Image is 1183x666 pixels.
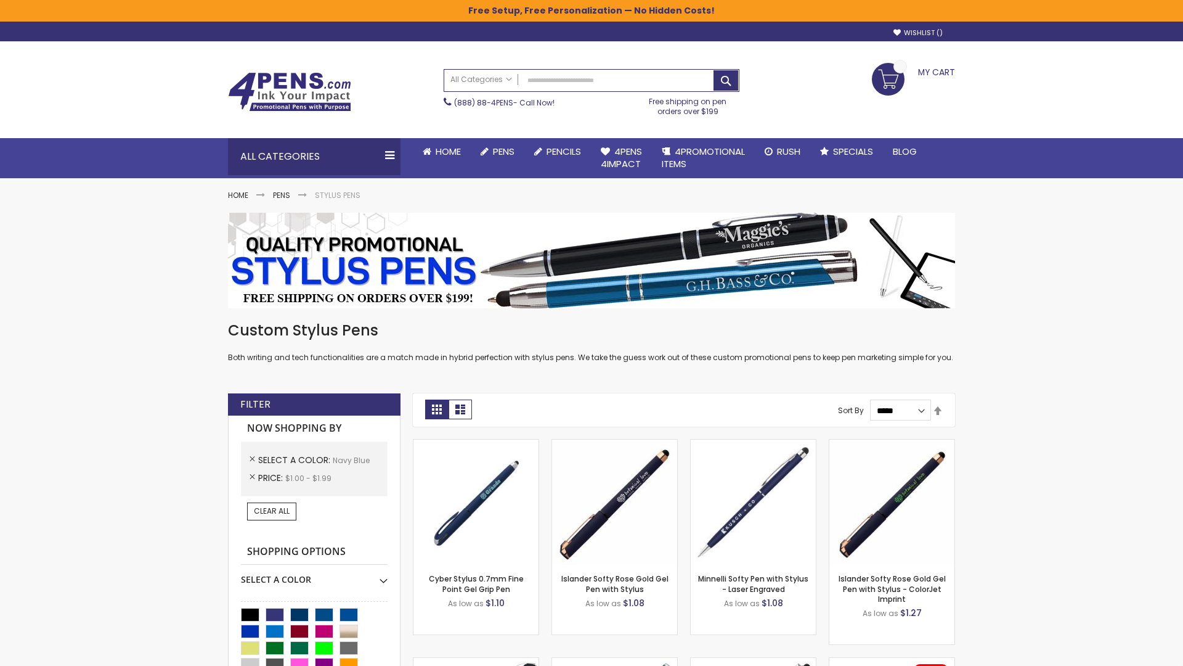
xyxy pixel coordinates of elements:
div: All Categories [228,138,400,175]
a: Pencils [524,138,591,165]
a: Islander Softy Rose Gold Gel Pen with Stylus - ColorJet Imprint [839,573,946,604]
span: $1.10 [486,597,505,609]
img: Islander Softy Rose Gold Gel Pen with Stylus-Navy Blue [552,440,677,565]
img: 4Pens Custom Pens and Promotional Products [228,72,351,112]
a: (888) 88-4PENS [454,97,513,108]
div: Free shipping on pen orders over $199 [636,92,740,117]
img: Stylus Pens [228,213,955,308]
a: Islander Softy Rose Gold Gel Pen with Stylus - ColorJet Imprint-Navy Blue [829,439,954,450]
span: $1.00 - $1.99 [285,473,331,483]
span: 4Pens 4impact [601,145,642,170]
a: 4PROMOTIONALITEMS [652,138,755,178]
a: Islander Softy Rose Gold Gel Pen with Stylus [561,573,669,594]
strong: Shopping Options [241,539,388,565]
div: Select A Color [241,565,388,586]
strong: Now Shopping by [241,416,388,442]
a: All Categories [444,70,518,90]
span: 4PROMOTIONAL ITEMS [662,145,745,170]
a: Home [228,190,248,200]
span: All Categories [450,75,512,84]
img: Minnelli Softy Pen with Stylus - Laser Engraved-Navy Blue [691,440,816,565]
img: Cyber Stylus 0.7mm Fine Point Gel Grip Pen-Navy Blue [413,440,539,565]
a: Specials [810,138,883,165]
span: As low as [863,608,898,619]
span: As low as [724,598,760,609]
span: Clear All [254,506,290,516]
span: Navy Blue [333,455,370,466]
strong: Filter [240,398,270,411]
span: As low as [585,598,621,609]
span: $1.27 [900,607,922,619]
strong: Stylus Pens [315,190,360,200]
span: Blog [893,145,917,158]
span: Specials [833,145,873,158]
a: 4Pens4impact [591,138,652,178]
a: Pens [471,138,524,165]
a: Islander Softy Rose Gold Gel Pen with Stylus-Navy Blue [552,439,677,450]
a: Rush [755,138,810,165]
a: Clear All [247,503,296,520]
img: Islander Softy Rose Gold Gel Pen with Stylus - ColorJet Imprint-Navy Blue [829,440,954,565]
a: Pens [273,190,290,200]
span: $1.08 [623,597,644,609]
a: Cyber Stylus 0.7mm Fine Point Gel Grip Pen-Navy Blue [413,439,539,450]
a: Wishlist [893,28,943,38]
div: Both writing and tech functionalities are a match made in hybrid perfection with stylus pens. We ... [228,321,955,363]
span: - Call Now! [454,97,555,108]
span: Select A Color [258,454,333,466]
a: Blog [883,138,927,165]
a: Cyber Stylus 0.7mm Fine Point Gel Grip Pen [429,573,524,594]
span: $1.08 [762,597,783,609]
span: Home [436,145,461,158]
strong: Grid [425,400,449,419]
h1: Custom Stylus Pens [228,321,955,340]
a: Minnelli Softy Pen with Stylus - Laser Engraved [698,573,808,594]
span: As low as [448,598,484,609]
label: Sort By [838,405,864,416]
span: Rush [777,145,800,158]
span: Pencils [547,145,581,158]
a: Home [413,138,471,165]
a: Minnelli Softy Pen with Stylus - Laser Engraved-Navy Blue [691,439,816,450]
span: Price [258,472,285,484]
span: Pens [493,145,514,158]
